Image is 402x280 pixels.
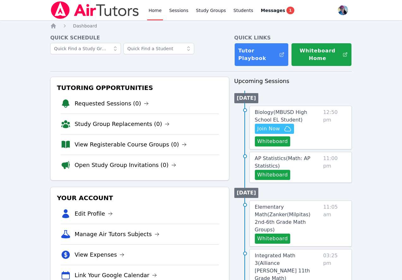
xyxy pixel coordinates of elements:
span: AP Statistics ( Math: AP Statistics ) [255,155,310,169]
h3: Your Account [56,192,224,204]
h3: Upcoming Sessions [234,77,352,86]
a: Link Your Google Calendar [75,271,157,280]
span: Dashboard [73,23,97,28]
a: Manage Air Tutors Subjects [75,230,159,239]
a: View Registerable Course Groups (0) [75,140,187,149]
a: Requested Sessions (0) [75,99,149,108]
span: 1 [286,7,294,14]
a: Elementary Math(Zanker(Milpitas) 2nd-6th Grade Math Groups) [255,203,321,234]
span: Elementary Math ( Zanker(Milpitas) 2nd-6th Grade Math Groups ) [255,204,311,233]
a: Tutor Playbook [234,43,289,66]
span: 12:50 pm [323,109,346,146]
a: AP Statistics(Math: AP Statistics) [255,155,321,170]
button: Whiteboard [255,136,291,146]
button: Whiteboard [255,234,291,244]
li: [DATE] [234,93,259,103]
a: Dashboard [73,23,97,29]
a: View Expenses [75,250,124,259]
a: Study Group Replacements (0) [75,120,170,128]
a: Biology(MBUSD High School EL Student) [255,109,321,124]
img: Air Tutors [50,1,140,19]
span: 11:00 pm [323,155,346,180]
h4: Quick Links [234,34,352,42]
h3: Tutoring Opportunities [56,82,224,93]
input: Quick Find a Study Group [50,43,121,54]
span: Messages [261,7,285,14]
a: Edit Profile [75,209,113,218]
span: 11:05 am [323,203,346,244]
nav: Breadcrumb [50,23,352,29]
input: Quick Find a Student [123,43,194,54]
h4: Quick Schedule [50,34,229,42]
button: Join Now [255,124,294,134]
span: Biology ( MBUSD High School EL Student ) [255,109,307,123]
li: [DATE] [234,188,259,198]
span: Join Now [257,125,280,133]
button: Whiteboard [255,170,291,180]
button: Whiteboard Home [291,43,352,66]
a: Open Study Group Invitations (0) [75,161,176,170]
